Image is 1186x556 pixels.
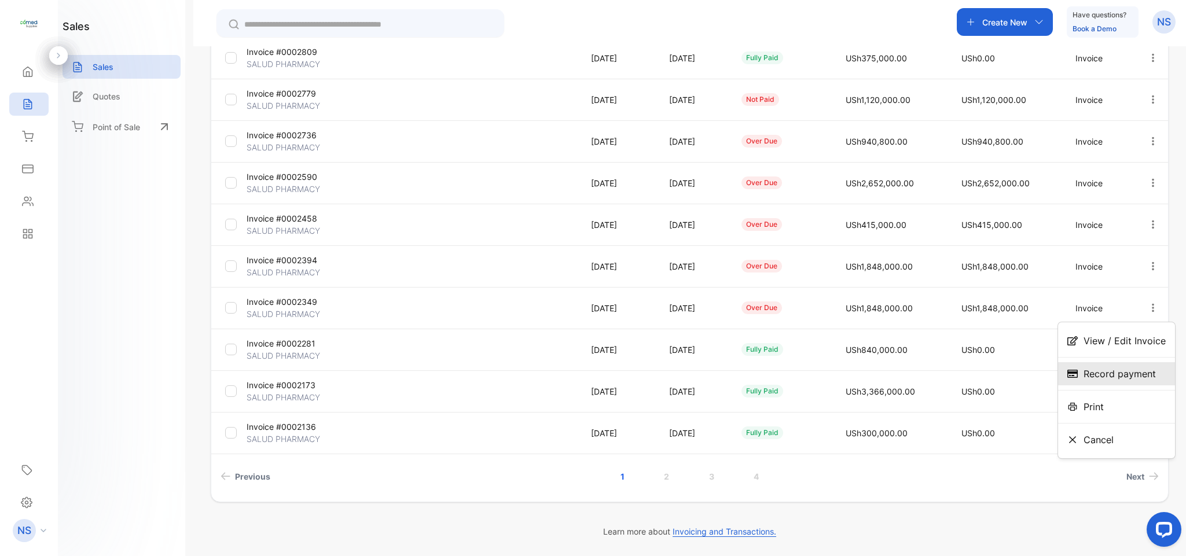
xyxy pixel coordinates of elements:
p: Invoice [1075,177,1123,189]
span: View / Edit Invoice [1084,334,1166,348]
p: [DATE] [591,177,645,189]
a: Page 1 is your current page [607,466,638,487]
span: USh2,652,000.00 [846,178,914,188]
a: Page 3 [695,466,728,487]
span: USh0.00 [961,53,995,63]
p: Sales [93,61,113,73]
p: NS [1157,14,1171,30]
div: fully paid [741,426,783,439]
p: Invoice #0002136 [247,421,357,433]
p: Quotes [93,90,120,102]
p: [DATE] [591,260,645,273]
p: SALUD PHARMACY [247,224,357,237]
p: SALUD PHARMACY [247,349,357,362]
p: SALUD PHARMACY [247,141,357,153]
span: USh1,848,000.00 [961,303,1029,313]
a: Page 4 [740,466,773,487]
p: SALUD PHARMACY [247,266,357,278]
div: over due [741,176,782,189]
p: Invoice [1075,52,1123,64]
p: [DATE] [591,52,645,64]
p: Invoice #0002809 [247,46,357,58]
p: SALUD PHARMACY [247,183,357,195]
span: Print [1084,400,1104,414]
span: USh0.00 [961,345,995,355]
p: SALUD PHARMACY [247,433,357,445]
p: Invoice #0002458 [247,212,357,224]
img: logo [20,15,38,32]
p: Invoice [1075,94,1123,106]
p: [DATE] [669,135,718,148]
p: [DATE] [669,52,718,64]
span: USh375,000.00 [846,53,907,63]
span: USh1,848,000.00 [961,262,1029,271]
span: USh1,848,000.00 [846,262,913,271]
span: USh940,800.00 [846,137,908,146]
div: over due [741,135,782,148]
p: [DATE] [591,302,645,314]
p: Invoice [1075,135,1123,148]
span: USh1,120,000.00 [961,95,1026,105]
p: SALUD PHARMACY [247,100,357,112]
span: USh415,000.00 [961,220,1022,230]
span: USh940,800.00 [961,137,1023,146]
div: over due [741,260,782,273]
a: Quotes [63,84,181,108]
p: [DATE] [591,219,645,231]
ul: Pagination [211,466,1168,487]
span: USh300,000.00 [846,428,908,438]
p: [DATE] [669,427,718,439]
p: Invoice [1075,219,1123,231]
p: [DATE] [669,302,718,314]
span: Next [1126,470,1144,483]
span: USh0.00 [961,386,995,396]
p: Invoice #0002394 [247,254,357,266]
a: Next page [1122,466,1163,487]
p: Create New [982,16,1027,28]
div: over due [741,301,782,314]
iframe: LiveChat chat widget [1137,507,1186,556]
p: Invoice #0002349 [247,296,357,308]
p: Invoice #0002590 [247,171,357,183]
p: [DATE] [669,260,718,273]
p: Invoice [1075,302,1123,314]
p: Invoice #0002736 [247,129,357,141]
a: Point of Sale [63,114,181,139]
p: SALUD PHARMACY [247,391,357,403]
span: Previous [235,470,270,483]
div: over due [741,218,782,231]
p: [DATE] [591,344,645,356]
p: SALUD PHARMACY [247,58,357,70]
span: Cancel [1084,433,1114,447]
span: USh1,848,000.00 [846,303,913,313]
span: USh3,366,000.00 [846,386,915,396]
span: USh2,652,000.00 [961,178,1030,188]
p: [DATE] [591,427,645,439]
p: Invoice #0002173 [247,379,357,391]
button: Create New [957,8,1053,36]
p: Point of Sale [93,121,140,133]
p: [DATE] [669,344,718,356]
p: [DATE] [591,94,645,106]
span: USh0.00 [961,428,995,438]
a: Previous page [216,466,275,487]
p: [DATE] [591,385,645,397]
span: USh1,120,000.00 [846,95,910,105]
p: Invoice #0002281 [247,337,357,349]
p: [DATE] [669,177,718,189]
p: NS [17,523,31,538]
a: Sales [63,55,181,79]
span: USh415,000.00 [846,220,906,230]
p: Invoice #0002779 [247,87,357,100]
span: Record payment [1084,367,1156,381]
a: Page 2 [650,466,683,487]
span: Invoicing and Transactions. [673,526,776,537]
span: USh840,000.00 [846,345,908,355]
p: [DATE] [669,219,718,231]
p: [DATE] [591,135,645,148]
p: [DATE] [669,385,718,397]
p: Learn more about [211,525,1169,537]
p: Invoice [1075,260,1123,273]
div: fully paid [741,343,783,356]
